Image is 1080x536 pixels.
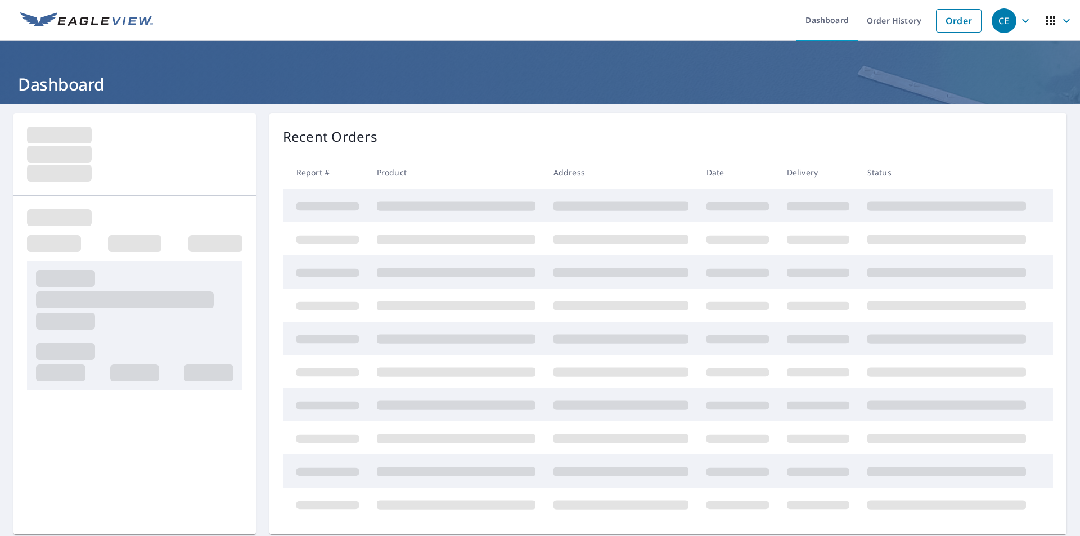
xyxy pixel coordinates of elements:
th: Address [544,156,697,189]
th: Product [368,156,544,189]
th: Delivery [778,156,858,189]
th: Status [858,156,1035,189]
th: Date [697,156,778,189]
a: Order [936,9,982,33]
h1: Dashboard [13,73,1066,96]
div: CE [992,8,1016,33]
th: Report # [283,156,368,189]
img: EV Logo [20,12,153,29]
p: Recent Orders [283,127,377,147]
